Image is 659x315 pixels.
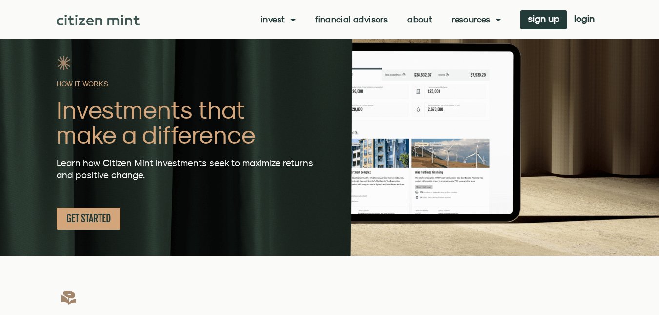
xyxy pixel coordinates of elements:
[261,15,501,24] nav: Menu
[66,212,111,225] span: GET STARTED
[261,15,296,24] a: Invest
[57,97,321,147] h2: Investments that make a difference
[407,15,432,24] a: About
[574,15,595,22] span: login
[57,80,321,87] h2: HOW IT WORKS
[567,10,602,29] a: login
[57,15,140,25] img: Citizen Mint
[61,290,76,305] img: flower1_DG
[528,15,559,22] span: sign up
[520,10,567,29] a: sign up
[452,15,501,24] a: Resources
[57,157,313,180] span: Learn how Citizen Mint investments seek to maximize returns and positive change.
[315,15,388,24] a: Financial Advisors
[57,208,120,230] a: GET STARTED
